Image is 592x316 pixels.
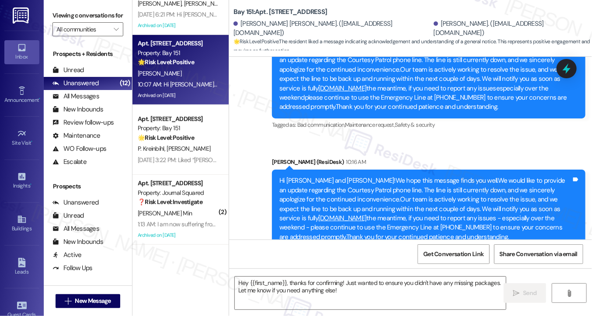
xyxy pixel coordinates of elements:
div: Archived on [DATE] [137,20,219,31]
div: All Messages [52,224,99,233]
div: Property: Journal Squared [138,188,219,198]
div: Tagged as: [272,118,585,131]
i:  [114,26,118,33]
div: Apt. [STREET_ADDRESS] [138,115,219,124]
div: Prospects [44,182,132,191]
div: Hi [PERSON_NAME] and [PERSON_NAME]!We hope this message finds you well.We would like to provide a... [279,176,571,242]
div: Review follow-ups [52,118,114,127]
span: [PERSON_NAME] Min [138,209,192,217]
a: Buildings [4,212,39,236]
b: Bay 151: Apt. [STREET_ADDRESS] [233,7,327,17]
div: Unread [52,66,84,75]
div: [DATE] 3:22 PM: Liked “[PERSON_NAME] (Bay 151): No worries! If you have any questions or property... [138,156,543,164]
div: New Inbounds [52,237,103,247]
button: Send [504,283,546,303]
input: All communities [56,22,109,36]
div: Unanswered [52,198,99,207]
i:  [65,298,71,305]
div: Maintenance [52,131,101,140]
strong: ❓ Risk Level: Investigate [138,198,202,206]
span: : The resident liked a message indicating acknowledgement and understanding of a general notice. ... [233,37,592,56]
div: (12) [118,76,132,90]
span: Get Conversation Link [423,250,484,259]
a: Leads [4,255,39,279]
div: Apt. [STREET_ADDRESS] [138,179,219,188]
div: Unanswered [52,79,99,88]
span: • [39,96,40,102]
a: [DOMAIN_NAME] [318,214,366,222]
div: Follow Ups [52,264,93,273]
span: [PERSON_NAME] [138,69,181,77]
div: Apt. [STREET_ADDRESS] [138,39,219,48]
span: Safety & security [395,121,435,128]
span: Share Conversation via email [500,250,578,259]
a: [DOMAIN_NAME] [318,84,366,93]
span: Send [523,288,536,298]
a: Insights • [4,169,39,193]
div: WO Follow-ups [52,144,106,153]
a: Inbox [4,40,39,64]
div: Active [52,250,82,260]
div: Prospects + Residents [44,49,132,59]
img: ResiDesk Logo [13,7,31,24]
div: New Inbounds [52,105,103,114]
button: Share Conversation via email [494,244,583,264]
div: All Messages [52,92,99,101]
i:  [513,290,519,297]
span: New Message [75,296,111,306]
span: • [30,181,31,188]
div: Property: Bay 151 [138,49,219,58]
span: Maintenance request , [345,121,395,128]
span: Bad communication , [297,121,345,128]
div: Escalate [52,157,87,167]
div: Unread [52,211,84,220]
span: [PERSON_NAME] [167,145,210,153]
button: Get Conversation Link [418,244,489,264]
strong: 🌟 Risk Level: Positive [138,134,194,142]
label: Viewing conversations for [52,9,123,22]
a: Site Visit • [4,126,39,150]
div: [PERSON_NAME] [PERSON_NAME]. ([EMAIL_ADDRESS][DOMAIN_NAME]) [233,19,432,38]
strong: 🌟 Risk Level: Positive [138,58,194,66]
span: P. Kreinbihl [138,145,167,153]
div: 10:16 AM [344,157,366,167]
div: [PERSON_NAME] (ResiDesk) [272,157,585,170]
div: Property: Bay 151 [138,124,219,133]
button: New Message [56,294,120,308]
span: • [31,139,33,145]
div: Archived on [DATE] [137,90,219,101]
i:  [566,290,573,297]
textarea: Hey {{first_name}}, thanks for confirming! Just wanted to ensure you didn't have any missing pack... [235,277,506,309]
div: Hi [PERSON_NAME] and [PERSON_NAME]! We hope this message finds you well.We would like to provide ... [279,46,571,112]
strong: 🌟 Risk Level: Positive [233,38,279,45]
div: Archived on [DATE] [137,230,219,241]
div: [PERSON_NAME]. ([EMAIL_ADDRESS][DOMAIN_NAME]) [434,19,585,38]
